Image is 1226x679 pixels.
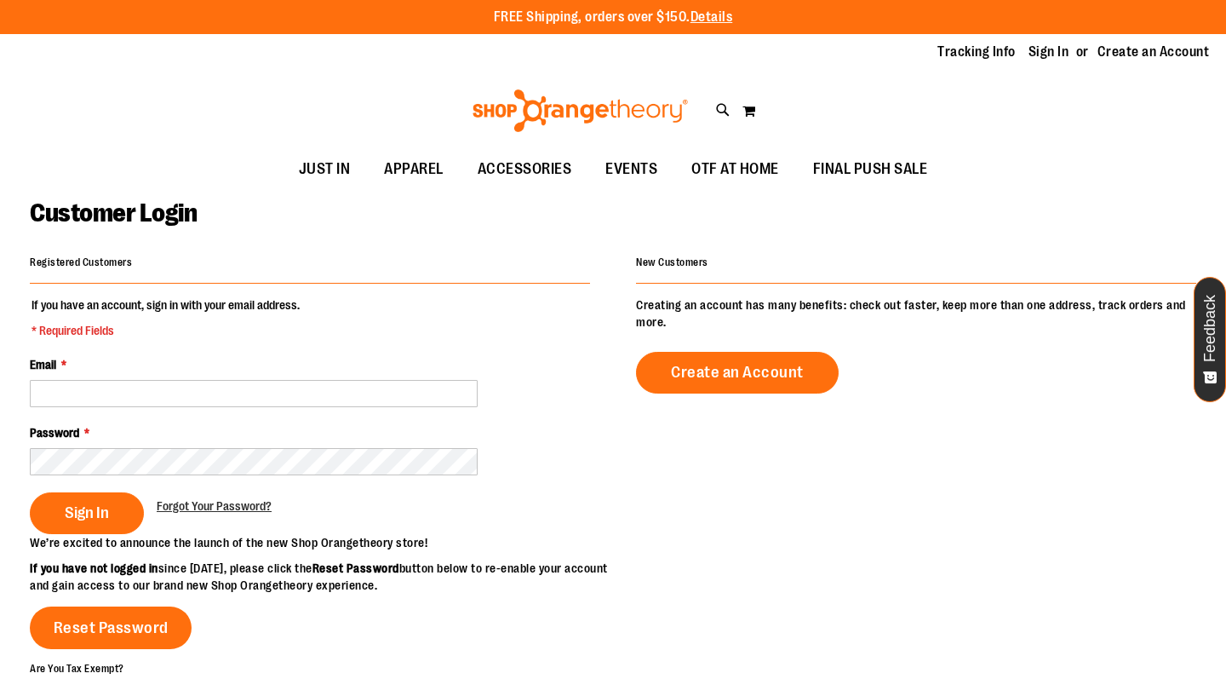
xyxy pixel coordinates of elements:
p: FREE Shipping, orders over $150. [494,8,733,27]
strong: Are You Tax Exempt? [30,662,124,674]
a: FINAL PUSH SALE [796,150,945,189]
a: EVENTS [588,150,674,189]
a: Create an Account [636,352,839,394]
span: ACCESSORIES [478,150,572,188]
p: We’re excited to announce the launch of the new Shop Orangetheory store! [30,534,613,551]
a: Reset Password [30,607,192,649]
a: APPAREL [367,150,461,189]
legend: If you have an account, sign in with your email address. [30,296,301,339]
span: APPAREL [384,150,444,188]
span: Customer Login [30,199,197,227]
button: Sign In [30,492,144,534]
strong: If you have not logged in [30,561,158,575]
span: Create an Account [671,363,804,382]
span: JUST IN [299,150,351,188]
button: Feedback - Show survey [1194,277,1226,402]
a: ACCESSORIES [461,150,589,189]
strong: New Customers [636,256,708,268]
span: Forgot Your Password? [157,499,272,513]
span: Reset Password [54,619,169,637]
a: Sign In [1028,43,1069,61]
a: Tracking Info [937,43,1016,61]
span: Feedback [1202,295,1218,362]
img: Shop Orangetheory [470,89,690,132]
strong: Registered Customers [30,256,132,268]
span: Sign In [65,503,109,522]
span: * Required Fields [32,322,300,339]
span: FINAL PUSH SALE [813,150,928,188]
span: Email [30,358,56,371]
p: since [DATE], please click the button below to re-enable your account and gain access to our bran... [30,560,613,594]
strong: Reset Password [312,561,399,575]
a: OTF AT HOME [674,150,796,189]
a: Forgot Your Password? [157,498,272,515]
span: EVENTS [605,150,657,188]
a: Create an Account [1097,43,1210,61]
span: OTF AT HOME [691,150,779,188]
span: Password [30,426,79,440]
a: Details [690,9,733,25]
p: Creating an account has many benefits: check out faster, keep more than one address, track orders... [636,296,1196,331]
a: JUST IN [282,150,368,189]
